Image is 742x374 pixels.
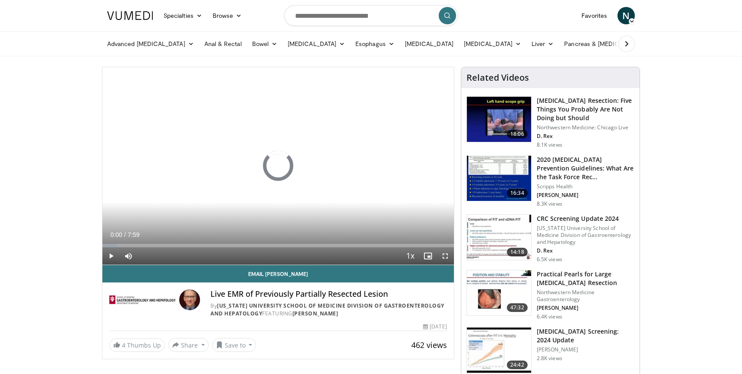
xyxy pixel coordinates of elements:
[207,7,247,24] a: Browse
[537,96,634,122] h3: [MEDICAL_DATA] Resection: Five Things You Probably Are Not Doing but Should
[423,323,447,331] div: [DATE]
[537,141,562,148] p: 8.1K views
[199,35,247,52] a: Anal & Rectal
[537,346,634,353] p: [PERSON_NAME]
[537,192,634,199] p: [PERSON_NAME]
[466,327,634,373] a: 24:42 [MEDICAL_DATA] Screening: 2024 Update [PERSON_NAME] 2.8K views
[537,355,562,362] p: 2.8K views
[124,231,126,238] span: /
[467,328,531,373] img: ac114b1b-ca58-43de-a309-898d644626b7.150x105_q85_crop-smart_upscale.jpg
[400,35,459,52] a: [MEDICAL_DATA]
[617,7,635,24] a: N
[102,265,454,282] a: Email [PERSON_NAME]
[537,247,634,254] p: D. Rex
[537,225,634,246] p: [US_STATE] University School of Medicine Division of Gastroenterology and Hepatology
[537,183,634,190] p: Scripps Health
[559,35,660,52] a: Pancreas & [MEDICAL_DATA]
[537,155,634,181] h3: 2020 [MEDICAL_DATA] Prevention Guidelines: What Are the Task Force Rec…
[437,247,454,265] button: Fullscreen
[507,303,528,312] span: 47:32
[411,340,447,350] span: 462 views
[507,361,528,369] span: 24:42
[466,155,634,207] a: 16:34 2020 [MEDICAL_DATA] Prevention Guidelines: What Are the Task Force Rec… Scripps Health [PER...
[102,247,120,265] button: Play
[537,270,634,287] h3: Practical Pearls for Large [MEDICAL_DATA] Resection
[459,35,526,52] a: [MEDICAL_DATA]
[467,97,531,142] img: 264924ef-8041-41fd-95c4-78b943f1e5b5.150x105_q85_crop-smart_upscale.jpg
[576,7,612,24] a: Favorites
[507,248,528,256] span: 14:18
[537,124,634,131] p: Northwestern Medicine: Chicago Live
[120,247,137,265] button: Mute
[109,289,176,310] img: Indiana University School of Medicine Division of Gastroenterology and Hepatology
[466,270,634,320] a: 47:32 Practical Pearls for Large [MEDICAL_DATA] Resection Northwestern Medicine Gastroenterology ...
[122,341,125,349] span: 4
[210,302,447,318] div: By FEATURING
[507,130,528,138] span: 18:06
[537,289,634,303] p: Northwestern Medicine Gastroenterology
[537,214,634,223] h3: CRC Screening Update 2024
[537,313,562,320] p: 6.4K views
[102,35,199,52] a: Advanced [MEDICAL_DATA]
[109,338,165,352] a: 4 Thumbs Up
[467,156,531,201] img: 1ac37fbe-7b52-4c81-8c6c-a0dd688d0102.150x105_q85_crop-smart_upscale.jpg
[284,5,458,26] input: Search topics, interventions
[467,215,531,260] img: 91500494-a7c6-4302-a3df-6280f031e251.150x105_q85_crop-smart_upscale.jpg
[419,247,437,265] button: Enable picture-in-picture mode
[507,189,528,197] span: 16:34
[179,289,200,310] img: Avatar
[467,270,531,315] img: 0daeedfc-011e-4156-8487-34fa55861f89.150x105_q85_crop-smart_upscale.jpg
[537,305,634,312] p: [PERSON_NAME]
[537,200,562,207] p: 8.3K views
[282,35,350,52] a: [MEDICAL_DATA]
[466,96,634,148] a: 18:06 [MEDICAL_DATA] Resection: Five Things You Probably Are Not Doing but Should Northwestern Me...
[466,72,529,83] h4: Related Videos
[402,247,419,265] button: Playback Rate
[526,35,559,52] a: Liver
[102,244,454,247] div: Progress Bar
[537,327,634,344] h3: [MEDICAL_DATA] Screening: 2024 Update
[350,35,400,52] a: Esophagus
[247,35,282,52] a: Bowel
[537,133,634,140] p: D. Rex
[168,338,209,352] button: Share
[128,231,139,238] span: 7:59
[210,302,444,317] a: [US_STATE] University School of Medicine Division of Gastroenterology and Hepatology
[210,289,447,299] h4: Live EMR of Previously Partially Resected Lesion
[466,214,634,263] a: 14:18 CRC Screening Update 2024 [US_STATE] University School of Medicine Division of Gastroentero...
[110,231,122,238] span: 0:00
[292,310,338,317] a: [PERSON_NAME]
[537,256,562,263] p: 6.5K views
[102,67,454,265] video-js: Video Player
[107,11,153,20] img: VuMedi Logo
[158,7,207,24] a: Specialties
[212,338,256,352] button: Save to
